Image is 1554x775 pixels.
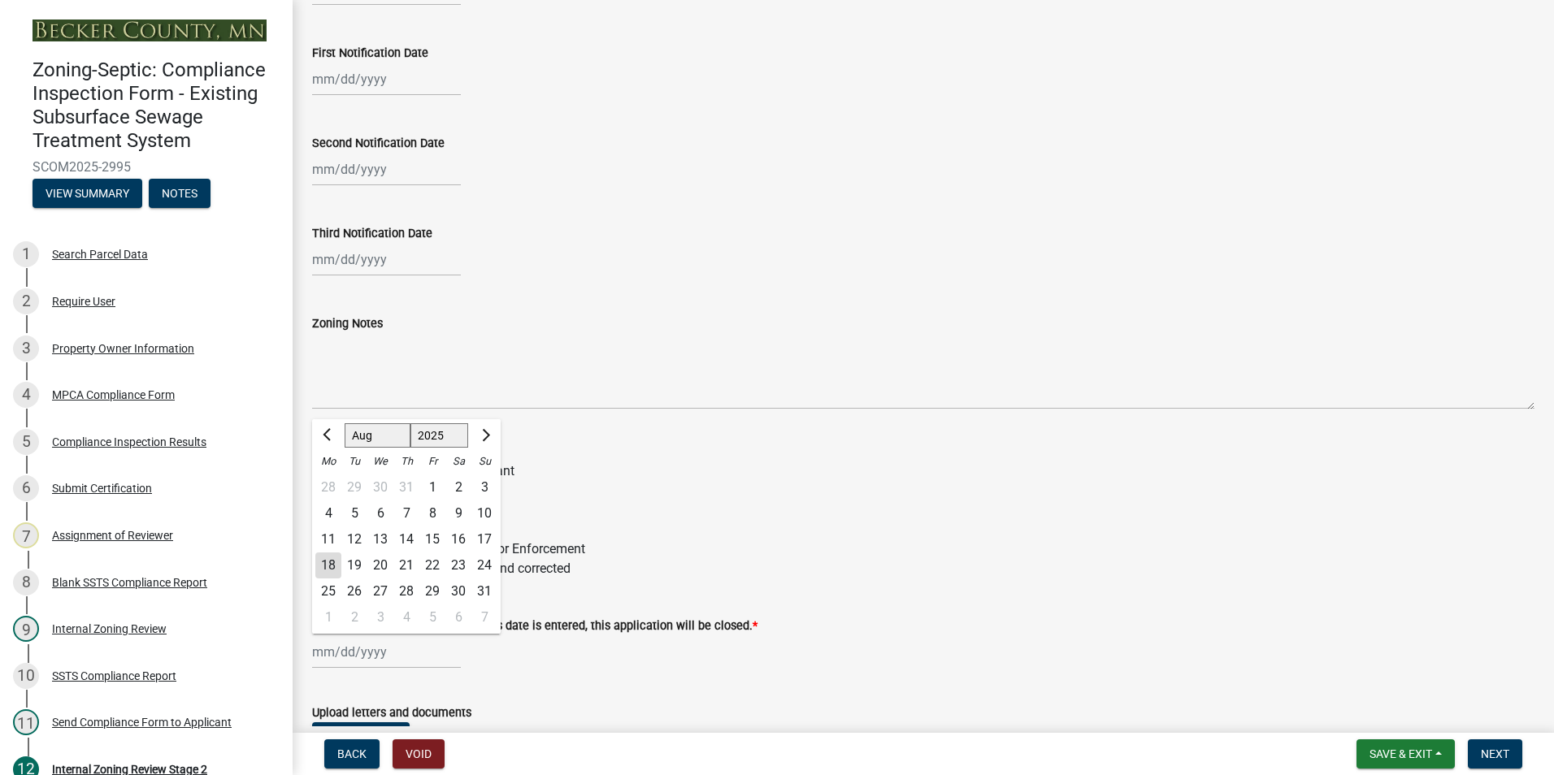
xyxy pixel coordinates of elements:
div: 11 [13,709,39,735]
div: Require User [52,296,115,307]
div: 26 [341,578,367,604]
div: Tuesday, August 26, 2025 [341,578,367,604]
input: mm/dd/yyyy [312,243,461,276]
input: mm/dd/yyyy [312,635,461,669]
div: Blank SSTS Compliance Report [52,577,207,588]
div: Tuesday, July 29, 2025 [341,474,367,500]
div: Compliance Inspection Results [52,436,206,448]
div: Friday, August 8, 2025 [419,500,445,526]
span: Next [1481,747,1509,760]
div: Saturday, August 2, 2025 [445,474,471,500]
div: Monday, August 25, 2025 [315,578,341,604]
div: Monday, August 11, 2025 [315,526,341,552]
div: Saturday, September 6, 2025 [445,604,471,630]
div: Tuesday, September 2, 2025 [341,604,367,630]
div: Thursday, July 31, 2025 [393,474,419,500]
div: 1 [13,241,39,267]
input: mm/dd/yyyy [312,153,461,186]
button: Next [1468,739,1522,769]
div: 6 [445,604,471,630]
div: 30 [367,474,393,500]
div: 19 [341,552,367,578]
div: 1 [419,474,445,500]
div: Su [471,448,497,474]
div: Sunday, August 31, 2025 [471,578,497,604]
div: 7 [393,500,419,526]
div: 5 [341,500,367,526]
span: Save & Exit [1370,747,1432,760]
div: Monday, August 18, 2025 [315,552,341,578]
div: 27 [367,578,393,604]
button: Notes [149,179,211,208]
div: 29 [419,578,445,604]
div: Thursday, August 14, 2025 [393,526,419,552]
div: 3 [471,474,497,500]
label: Second Notification Date [312,138,445,149]
div: 28 [315,474,341,500]
button: Save & Exit [1356,739,1455,769]
div: 18 [315,552,341,578]
div: 17 [471,526,497,552]
div: Search Parcel Data [52,249,148,260]
div: Property Owner Information [52,343,194,354]
div: 1 [315,604,341,630]
div: 4 [393,604,419,630]
div: 9 [13,616,39,642]
div: 12 [341,526,367,552]
div: 30 [445,578,471,604]
div: Sunday, August 24, 2025 [471,552,497,578]
span: SCOM2025-2995 [33,159,260,175]
div: 5 [13,429,39,455]
div: Sunday, August 3, 2025 [471,474,497,500]
div: 2 [13,288,39,314]
div: 13 [367,526,393,552]
div: Tuesday, August 19, 2025 [341,552,367,578]
div: 2 [341,604,367,630]
h4: Zoning-Septic: Compliance Inspection Form - Existing Subsurface Sewage Treatment System [33,58,280,152]
div: Tuesday, August 12, 2025 [341,526,367,552]
div: 8 [419,500,445,526]
button: Back [324,739,380,769]
div: Internal Zoning Review [52,623,167,634]
div: Tu [341,448,367,474]
div: 10 [13,663,39,689]
div: 7 [471,604,497,630]
div: Friday, August 15, 2025 [419,526,445,552]
span: Back [337,747,367,760]
div: Wednesday, September 3, 2025 [367,604,393,630]
div: Mo [315,448,341,474]
div: Monday, August 4, 2025 [315,500,341,526]
div: Sunday, September 7, 2025 [471,604,497,630]
div: Wednesday, August 13, 2025 [367,526,393,552]
div: Friday, August 22, 2025 [419,552,445,578]
div: Send Compliance Form to Applicant [52,717,232,728]
div: We [367,448,393,474]
div: Sunday, August 10, 2025 [471,500,497,526]
div: Assignment of Reviewer [52,530,173,541]
button: Next month [475,422,494,448]
div: 3 [13,336,39,362]
div: Wednesday, August 6, 2025 [367,500,393,526]
div: 4 [315,500,341,526]
div: Internal Zoning Review Stage 2 [52,764,207,775]
div: Friday, August 29, 2025 [419,578,445,604]
div: Sa [445,448,471,474]
div: Friday, August 1, 2025 [419,474,445,500]
label: Final System Status Date, Once this date is entered, this application will be closed. [312,621,757,632]
div: SSTS Compliance Report [52,670,176,682]
label: Third Notification Date [312,228,432,240]
wm-modal-confirm: Summary [33,188,142,201]
button: View Summary [33,179,142,208]
div: MPCA Compliance Form [52,389,175,400]
wm-modal-confirm: Notes [149,188,211,201]
div: 8 [13,569,39,595]
select: Select month [345,423,410,448]
div: Sunday, August 17, 2025 [471,526,497,552]
label: Upload letters and documents [312,708,471,719]
div: 31 [471,578,497,604]
div: Wednesday, July 30, 2025 [367,474,393,500]
div: 14 [393,526,419,552]
input: mm/dd/yyyy [312,63,461,96]
div: Monday, September 1, 2025 [315,604,341,630]
div: 5 [419,604,445,630]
